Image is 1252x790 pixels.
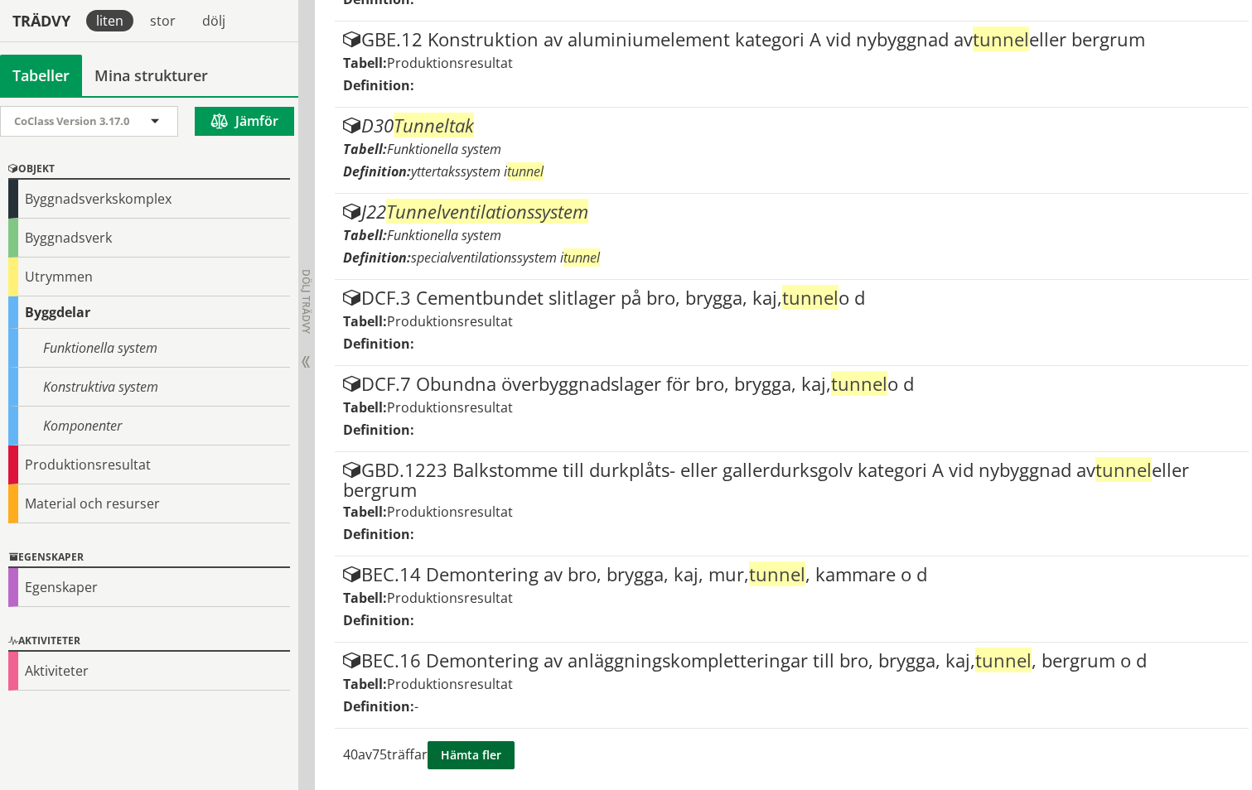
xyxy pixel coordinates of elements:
[86,10,133,31] div: liten
[343,226,387,244] label: Tabell:
[831,371,887,396] span: tunnel
[8,258,290,296] div: Utrymmen
[343,76,414,94] label: Definition:
[8,329,290,368] div: Funktionella system
[973,26,1029,51] span: tunnel
[195,107,294,136] button: Jämför
[8,180,290,219] div: Byggnadsverkskomplex
[343,140,387,158] label: Tabell:
[343,54,387,72] label: Tabell:
[8,296,290,329] div: Byggdelar
[8,407,290,446] div: Komponenter
[387,675,513,693] span: Produktionsresultat
[394,113,474,137] span: Tunneltak
[343,248,411,267] label: Definition:
[3,12,80,30] div: Trädvy
[387,140,501,158] span: Funktionella system
[387,503,513,521] span: Produktionsresultat
[14,113,129,128] span: CoClass Version 3.17.0
[343,675,387,693] label: Tabell:
[343,611,414,629] label: Definition:
[507,162,544,181] span: tunnel
[8,568,290,607] div: Egenskaper
[343,589,387,607] label: Tabell:
[387,54,513,72] span: Produktionsresultat
[343,312,387,330] label: Tabell:
[343,398,387,417] label: Tabell:
[975,648,1032,672] span: tunnel
[343,525,414,543] label: Definition:
[343,697,414,715] label: Definition:
[411,162,544,181] span: yttertakssystem i
[372,745,387,764] span: 75
[140,10,186,31] div: stor
[192,10,235,31] div: dölj
[387,226,501,244] span: Funktionella system
[782,285,839,310] span: tunnel
[343,162,411,181] label: Definition:
[8,368,290,407] div: Konstruktiva system
[343,374,1241,394] div: DCF.7 Obundna överbyggnadslager för bro, brygga, kaj, o d
[335,729,1233,782] div: av träffar
[8,632,290,652] div: Aktiviteter
[343,288,1241,308] div: DCF.3 Cementbundet slitlager på bro, brygga, kaj, o d
[414,697,418,715] span: -
[387,589,513,607] span: Produktionsresultat
[343,116,1241,136] div: D30
[8,548,290,568] div: Egenskaper
[343,745,358,764] span: 40
[343,421,414,439] label: Definition:
[386,199,588,224] span: Tunnelventilationssystem
[343,651,1241,671] div: BEC.16 Demontering av anläggningskompletteringar till bro, brygga, kaj, , bergrum o d
[299,269,313,334] span: Dölj trädvy
[563,248,600,267] span: tunnel
[1095,457,1152,482] span: tunnel
[428,741,515,769] button: Hämta fler
[343,503,387,521] label: Tabell:
[387,398,513,417] span: Produktionsresultat
[387,312,513,330] span: Produktionsresultat
[343,202,1241,222] div: J22
[749,561,805,586] span: tunnel
[343,30,1241,50] div: GBE.12 Konstruktion av aluminiumelement kategori A vid nybyggnad av eller bergrum
[411,248,600,267] span: specialventilationssystem i
[8,446,290,484] div: Produktionsresultat
[343,565,1241,585] div: BEC.14 Demontering av bro, brygga, kaj, mur, , kammare o d
[8,160,290,180] div: Objekt
[343,460,1241,499] div: GBD.1223 Balkstomme till durkplåts- eller gallerdurksgolv kategori A vid nybyggnad av eller bergrum
[8,484,290,523] div: Material och resurser
[343,335,414,353] label: Definition:
[8,219,290,258] div: Byggnadsverk
[8,652,290,691] div: Aktiviteter
[82,55,220,96] a: Mina strukturer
